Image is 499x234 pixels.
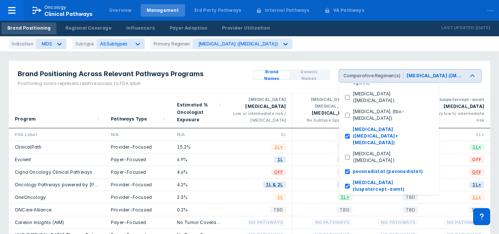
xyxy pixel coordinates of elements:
div: VA Pathways [333,7,364,14]
p: [DATE] [475,24,490,32]
a: Brand Positioning [1,23,57,34]
span: 1L+ [469,193,484,201]
div: 1L [232,131,286,138]
div: 2.3% [177,194,221,200]
span: 1L [274,155,286,164]
span: 1L+ [338,180,352,189]
div: luspatercept-aamt [430,96,484,103]
label: [MEDICAL_DATA] (tbo-[MEDICAL_DATA]) [350,108,433,122]
span: TBD [336,206,352,214]
div: Program [15,115,36,123]
div: Sort [9,93,105,128]
div: Provider-Focused [111,144,165,150]
div: Estimated % Oncologist Exposure [177,101,216,123]
button: pevonedistat (pevonedistat) [339,166,439,177]
div: Provider-Focused [111,207,165,213]
a: Regional Coverage [59,23,117,34]
div: 1L+ [298,131,352,138]
p: Last Updated: [441,24,475,32]
a: Payer Adoption [164,23,213,34]
div: Sort [171,93,226,128]
div: 0.2% [177,207,221,213]
div: MDS [42,41,52,47]
div: No Tumor Coverage [177,219,221,225]
span: Clinical Pathways [44,11,93,17]
button: [MEDICAL_DATA] (luspatercept-aamt) [339,177,439,195]
div: Indication [9,39,36,49]
label: [MEDICAL_DATA] (luspatercept-aamt) [350,179,433,193]
a: ClinicalPath [15,144,41,150]
div: [MEDICAL_DATA] [298,109,352,117]
span: No Pathways [246,218,286,227]
div: 6.9% [177,156,221,163]
div: No Subtype Specified [298,117,352,123]
span: Generic Names [292,68,325,82]
div: [MEDICAL_DATA] ([MEDICAL_DATA]+[MEDICAL_DATA]), pevonedistat (pevonedistat), [MEDICAL_DATA] (lusp... [407,72,463,79]
a: Management [141,4,185,17]
div: Influencers [126,25,155,31]
div: Payer-Focused [111,156,165,163]
button: [MEDICAL_DATA] ([MEDICAL_DATA]+[MEDICAL_DATA]) [339,124,439,148]
span: 1L+ [338,193,352,201]
p: Oncology [44,4,66,11]
span: OFF [469,155,484,164]
span: OFF [469,168,484,176]
div: Internal Pathways [265,7,309,14]
span: 1L+ [271,143,286,151]
div: Very low to intermediate risk [430,110,484,123]
span: 1L+ [469,143,484,151]
div: Primary Regimen [151,39,193,49]
div: FDA Label [15,131,99,138]
div: Overview [109,7,132,14]
div: ... [483,1,498,17]
div: N/A [177,131,221,138]
span: TBD [270,206,286,214]
div: Management [147,7,179,14]
div: Contact Support [473,208,490,225]
div: Provider-Focused [111,194,165,200]
span: No Pathways [312,218,352,227]
div: Subtype [72,39,97,49]
span: 1L [274,193,286,201]
div: 4.2% [177,182,221,188]
div: N/A [111,131,165,138]
div: Pathways Type [111,115,147,123]
span: All Subtypes [100,41,127,47]
a: Provider Utilization [216,23,276,34]
label: [MEDICAL_DATA] ([MEDICAL_DATA]+[MEDICAL_DATA]) [350,126,433,146]
span: TBD [403,193,418,201]
a: OneOncology [15,194,46,200]
span: OFF [337,168,352,176]
a: 3rd Party Pathways [188,4,247,17]
span: 1L & 2L [263,180,286,189]
div: 1L+ [430,131,484,138]
div: Payer-Focused [111,219,165,225]
span: No Pathways [378,218,418,227]
span: Brand Positioning Across Relevant Pathways Programs [18,69,204,78]
div: [MEDICAL_DATA] [430,103,484,110]
div: Provider Utilization [222,25,270,31]
button: [MEDICAL_DATA] (tbo-[MEDICAL_DATA]) [339,106,439,124]
div: Provider-Focused [111,182,165,188]
div: Brand Positioning [7,25,51,31]
a: Evolent [15,157,31,162]
label: [MEDICAL_DATA] ([MEDICAL_DATA]) [350,150,433,164]
button: [MEDICAL_DATA] ([MEDICAL_DATA]) [339,148,439,166]
div: Regional Coverage [65,25,111,31]
div: Comparative Regimen(s) [344,72,404,79]
a: Influencers [120,23,161,34]
div: [MEDICAL_DATA] [232,103,286,110]
span: 1L+ [338,143,352,151]
div: Positioning colors represent relative access to FDA label [18,80,204,87]
div: 15.2% [177,144,221,150]
a: Carelon Insights (AIM) [15,220,64,225]
div: Payer Adoption [170,25,207,31]
span: OFF [337,155,352,164]
div: [MEDICAL_DATA] ([MEDICAL_DATA]) [198,41,278,47]
button: [MEDICAL_DATA] ([MEDICAL_DATA]) [339,88,439,106]
div: Sort [105,93,171,128]
div: 3rd Party Pathways [194,7,242,14]
label: pevonedistat (pevonedistat) [350,168,426,175]
div: Payer-Focused [111,169,165,175]
span: No Pathways [444,218,484,227]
